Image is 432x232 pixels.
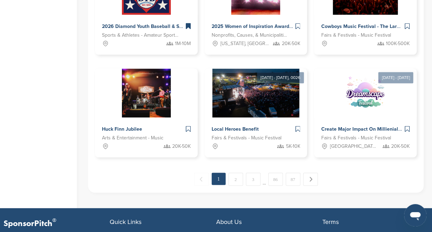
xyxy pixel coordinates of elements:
[216,218,242,225] span: About Us
[228,173,243,186] a: 2
[263,173,266,185] span: …
[391,143,410,150] span: 20K-50K
[52,216,56,224] span: ®
[386,40,410,48] span: 100K-500K
[205,57,307,157] a: [DATE] - [DATE], 0026 Sponsorpitch & Local Heroes Benefit Fairs & Festivals - Music Festival 5K-10K
[212,68,299,117] img: Sponsorpitch &
[175,40,191,48] span: 1M-10M
[281,40,300,48] span: 20K-50K
[404,204,426,226] iframe: Button to launch messaging window
[220,40,269,48] span: [US_STATE], [GEOGRAPHIC_DATA]
[212,134,281,142] span: Fairs & Festivals - Music Festival
[257,72,304,83] div: [DATE] - [DATE], 0026
[268,173,283,186] a: 86
[212,23,321,29] span: 2025 Women of Inspiration Awards Sponsorship
[286,173,300,186] a: 87
[212,31,290,39] span: Nonprofits, Causes, & Municipalities - Professional Development
[102,23,255,29] span: 2026 Diamond Youth Baseball & Softball World Series Sponsorships
[102,134,163,142] span: Arts & Entertainment - Music
[95,68,198,157] a: Sponsorpitch & Huck Finn Jubilee Arts & Entertainment - Music 20K-50K
[341,68,390,117] img: Sponsorpitch &
[321,31,391,39] span: Fairs & Festivals - Music Festival
[122,68,171,117] img: Sponsorpitch &
[303,173,318,186] a: Next →
[172,143,191,150] span: 20K-50K
[110,218,141,225] span: Quick Links
[3,218,110,229] p: SponsorPitch
[212,126,259,132] span: Local Heroes Benefit
[378,72,413,83] div: [DATE] - [DATE]
[246,173,261,186] a: 3
[102,126,142,132] span: Huck Finn Jubilee
[212,173,226,185] em: 1
[102,31,180,39] span: Sports & Athletes - Amateur Sports Leagues
[286,143,300,150] span: 5K-10K
[314,57,417,157] a: [DATE] - [DATE] Sponsorpitch & Create Major Impact On Millienials and Genz With Dreamscape Music ...
[194,173,209,186] span: ← Previous
[330,143,379,150] span: [GEOGRAPHIC_DATA], [GEOGRAPHIC_DATA]
[322,218,339,225] span: Terms
[321,134,391,142] span: Fairs & Festivals - Music Festival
